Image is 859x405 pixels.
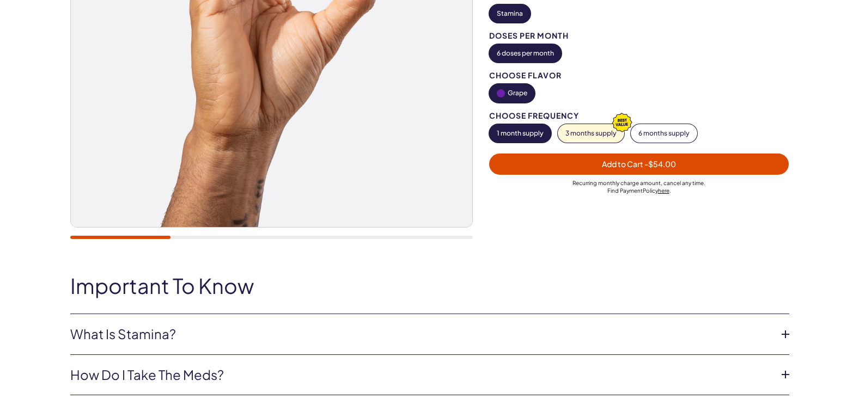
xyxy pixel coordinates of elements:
[607,187,643,194] span: Find Payment
[70,274,789,297] h2: Important To Know
[658,187,669,194] a: here
[70,366,772,384] a: How do I take the Meds?
[70,325,772,343] a: What Is Stamina?
[602,159,676,169] span: Add to Cart
[644,159,676,169] span: - $54.00
[489,179,789,194] div: Recurring monthly charge amount , cancel any time. Policy .
[489,154,789,175] button: Add to Cart -$54.00
[631,124,697,143] button: 6 months supply
[489,112,789,120] div: Choose Frequency
[489,4,531,23] button: Stamina
[489,124,551,143] button: 1 month supply
[558,124,624,143] button: 3 months supply
[489,71,789,79] div: Choose Flavor
[489,44,562,63] button: 6 doses per month
[489,32,789,40] div: Doses per Month
[489,84,535,103] button: Grape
